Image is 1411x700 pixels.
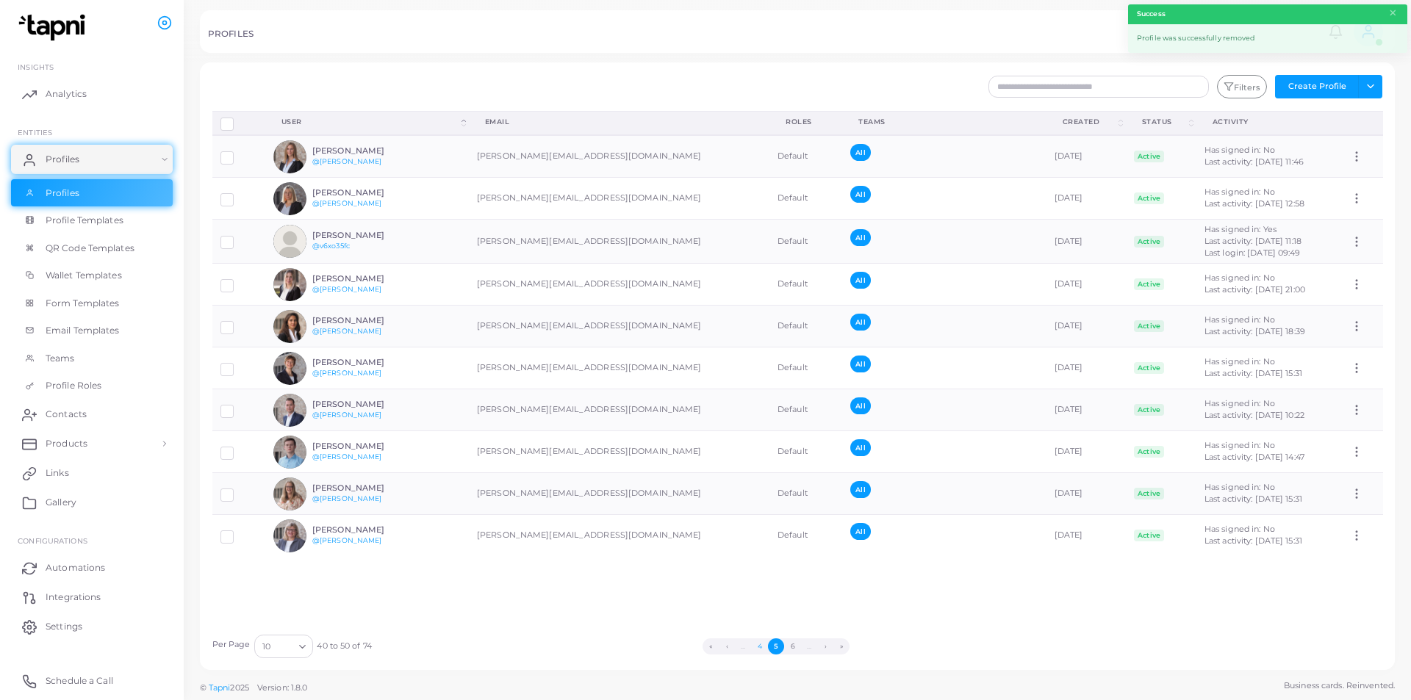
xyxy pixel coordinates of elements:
[1204,440,1275,450] span: Has signed in: No
[485,117,753,127] div: Email
[1137,9,1166,19] strong: Success
[11,488,173,517] a: Gallery
[1204,535,1302,546] span: Last activity: [DATE] 15:31
[312,188,420,198] h6: [PERSON_NAME]
[469,515,769,557] td: [PERSON_NAME][EMAIL_ADDRESS][DOMAIN_NAME]
[1204,482,1275,492] span: Has signed in: No
[11,317,173,344] a: Email Templates
[312,316,420,325] h6: [PERSON_NAME]
[46,466,69,480] span: Links
[46,297,120,310] span: Form Templates
[784,638,800,654] button: Go to page 6
[273,225,306,258] img: avatar
[1204,524,1275,534] span: Has signed in: No
[1204,452,1304,462] span: Last activity: [DATE] 14:47
[312,157,382,165] a: @[PERSON_NAME]
[1217,75,1267,98] button: Filters
[1134,404,1165,416] span: Active
[273,352,306,385] img: avatar
[1204,284,1305,295] span: Last activity: [DATE] 21:00
[11,206,173,234] a: Profile Templates
[46,620,82,633] span: Settings
[850,481,870,498] span: All
[769,264,842,306] td: Default
[469,306,769,347] td: [PERSON_NAME][EMAIL_ADDRESS][DOMAIN_NAME]
[312,483,420,493] h6: [PERSON_NAME]
[469,135,769,178] td: [PERSON_NAME][EMAIL_ADDRESS][DOMAIN_NAME]
[469,178,769,220] td: [PERSON_NAME][EMAIL_ADDRESS][DOMAIN_NAME]
[1204,224,1277,234] span: Has signed in: Yes
[469,220,769,264] td: [PERSON_NAME][EMAIL_ADDRESS][DOMAIN_NAME]
[11,234,173,262] a: QR Code Templates
[312,411,382,419] a: @[PERSON_NAME]
[11,582,173,612] a: Integrations
[312,274,420,284] h6: [PERSON_NAME]
[281,117,459,127] div: User
[769,220,842,264] td: Default
[212,639,251,651] label: Per Page
[11,372,173,400] a: Profile Roles
[1134,151,1165,162] span: Active
[1204,187,1275,197] span: Has signed in: No
[1134,362,1165,374] span: Active
[817,638,833,654] button: Go to next page
[768,638,784,654] button: Go to page 5
[1046,264,1126,306] td: [DATE]
[46,674,113,688] span: Schedule a Call
[469,347,769,389] td: [PERSON_NAME][EMAIL_ADDRESS][DOMAIN_NAME]
[1204,273,1275,283] span: Has signed in: No
[11,458,173,488] a: Links
[11,429,173,458] a: Products
[46,242,134,255] span: QR Code Templates
[13,14,95,41] img: logo
[1204,368,1302,378] span: Last activity: [DATE] 15:31
[46,379,101,392] span: Profile Roles
[1134,530,1165,541] span: Active
[11,179,173,207] a: Profiles
[1204,198,1304,209] span: Last activity: [DATE] 12:58
[317,641,372,652] span: 40 to 50 of 74
[469,473,769,515] td: [PERSON_NAME][EMAIL_ADDRESS][DOMAIN_NAME]
[46,269,122,282] span: Wallet Templates
[312,285,382,293] a: @[PERSON_NAME]
[1134,278,1165,290] span: Active
[769,473,842,515] td: Default
[312,369,382,377] a: @[PERSON_NAME]
[46,324,120,337] span: Email Templates
[262,639,270,654] span: 10
[719,638,735,654] button: Go to previous page
[208,29,254,39] h5: PROFILES
[769,431,842,473] td: Default
[312,231,420,240] h6: [PERSON_NAME]
[1046,347,1126,389] td: [DATE]
[1046,306,1126,347] td: [DATE]
[786,117,826,127] div: Roles
[850,314,870,331] span: All
[769,389,842,431] td: Default
[312,358,420,367] h6: [PERSON_NAME]
[312,242,350,250] a: @v6xo35fc
[11,400,173,429] a: Contacts
[257,682,308,693] span: Version: 1.8.0
[850,356,870,372] span: All
[46,352,75,365] span: Teams
[312,441,420,451] h6: [PERSON_NAME]
[850,144,870,161] span: All
[1213,117,1326,127] div: activity
[1134,488,1165,499] span: Active
[18,128,52,137] span: ENTITIES
[1275,75,1359,98] button: Create Profile
[46,187,79,200] span: Profiles
[1204,356,1275,367] span: Has signed in: No
[230,682,248,694] span: 2025
[11,261,173,289] a: Wallet Templates
[312,400,420,409] h6: [PERSON_NAME]
[769,347,842,389] td: Default
[272,638,293,654] input: Search for option
[312,525,420,535] h6: [PERSON_NAME]
[1204,156,1304,167] span: Last activity: [DATE] 11:46
[1063,117,1116,127] div: Created
[46,561,105,574] span: Automations
[833,638,850,654] button: Go to last page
